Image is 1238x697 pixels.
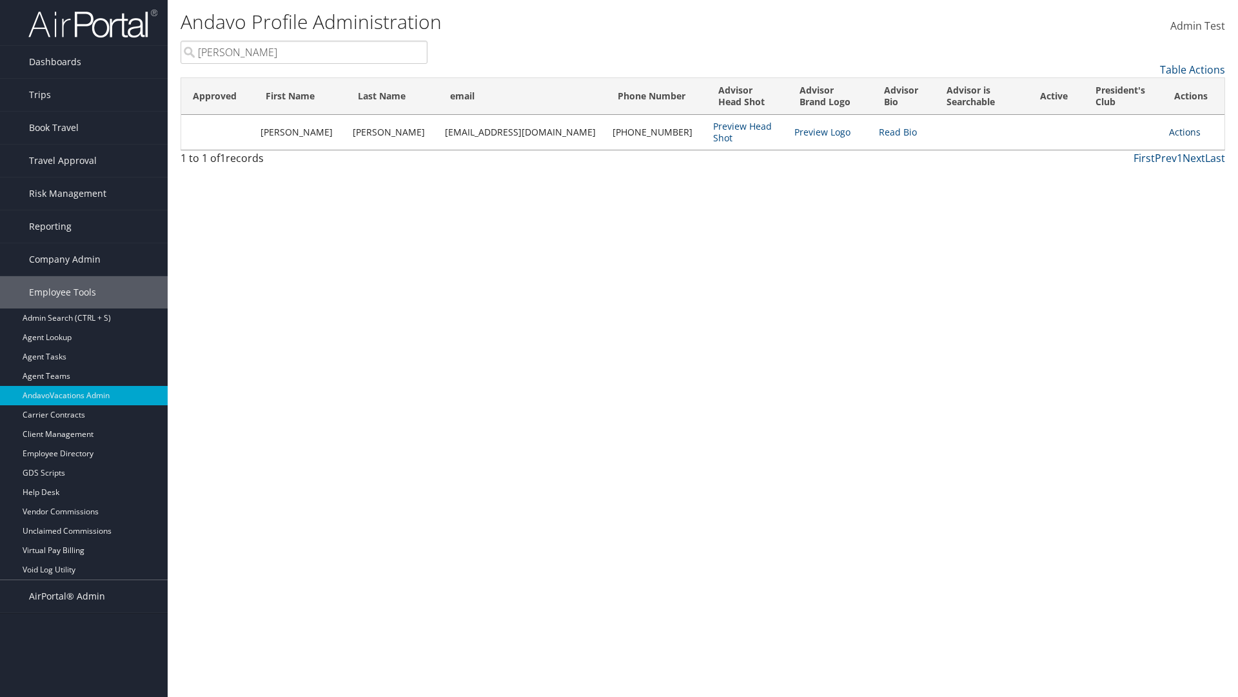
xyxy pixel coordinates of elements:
[1205,151,1225,165] a: Last
[606,78,707,115] th: Phone Number: activate to sort column ascending
[1170,19,1225,33] span: Admin Test
[1084,78,1163,115] th: President's Club: activate to sort column ascending
[346,115,438,150] td: [PERSON_NAME]
[872,78,935,115] th: Advisor Bio: activate to sort column ascending
[29,276,96,308] span: Employee Tools
[713,120,772,144] a: Preview Head Shot
[29,145,97,177] span: Travel Approval
[1160,63,1225,77] a: Table Actions
[28,8,157,39] img: airportal-logo.png
[181,150,427,172] div: 1 to 1 of records
[1028,78,1084,115] th: Active: activate to sort column ascending
[29,112,79,144] span: Book Travel
[181,41,427,64] input: Search
[1163,78,1224,115] th: Actions
[1134,151,1155,165] a: First
[438,115,605,150] td: [EMAIL_ADDRESS][DOMAIN_NAME]
[29,79,51,111] span: Trips
[1169,126,1201,138] a: Actions
[606,115,707,150] td: [PHONE_NUMBER]
[794,126,850,138] a: Preview Logo
[879,126,917,138] a: Read Bio
[29,177,106,210] span: Risk Management
[29,46,81,78] span: Dashboards
[220,151,226,165] span: 1
[1183,151,1205,165] a: Next
[788,78,872,115] th: Advisor Brand Logo: activate to sort column ascending
[29,243,101,276] span: Company Admin
[181,8,877,35] h1: Andavo Profile Administration
[438,78,605,115] th: email: activate to sort column ascending
[935,78,1028,115] th: Advisor is Searchable: activate to sort column ascending
[254,78,346,115] th: First Name: activate to sort column ascending
[29,580,105,612] span: AirPortal® Admin
[707,78,788,115] th: Advisor Head Shot: activate to sort column ascending
[29,210,72,243] span: Reporting
[181,78,254,115] th: Approved: activate to sort column ascending
[1155,151,1177,165] a: Prev
[254,115,346,150] td: [PERSON_NAME]
[1177,151,1183,165] a: 1
[1170,6,1225,46] a: Admin Test
[346,78,438,115] th: Last Name: activate to sort column ascending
